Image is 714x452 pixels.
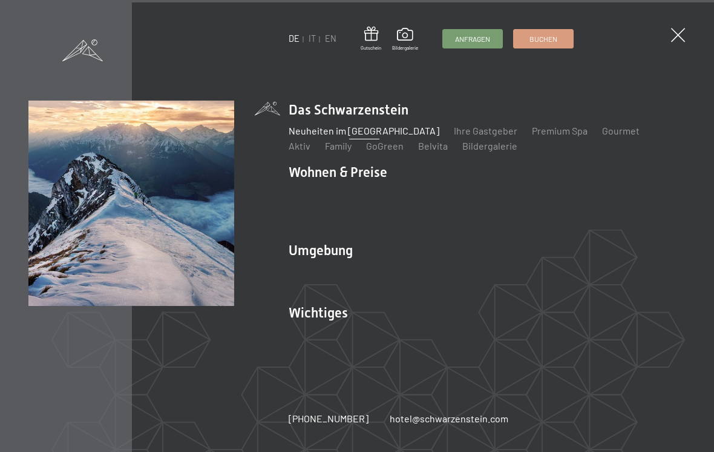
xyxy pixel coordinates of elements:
a: DE [289,33,300,44]
span: Gutschein [361,45,381,52]
span: Bildergalerie [392,45,418,52]
a: Belvita [418,140,448,151]
a: EN [325,33,336,44]
a: hotel@schwarzenstein.com [390,412,508,425]
a: Ihre Gastgeber [454,125,517,136]
a: Gourmet [602,125,640,136]
a: [PHONE_NUMBER] [289,412,368,425]
span: Anfragen [455,34,490,44]
a: IT [309,33,316,44]
a: Bildergalerie [392,28,418,51]
span: Buchen [529,34,557,44]
a: Aktiv [289,140,310,151]
a: Anfragen [443,30,502,48]
a: Family [325,140,352,151]
a: Neuheiten im [GEOGRAPHIC_DATA] [289,125,439,136]
a: Buchen [514,30,573,48]
span: [PHONE_NUMBER] [289,413,368,424]
a: GoGreen [366,140,404,151]
a: Bildergalerie [462,140,517,151]
a: Premium Spa [532,125,588,136]
a: Gutschein [361,27,381,52]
